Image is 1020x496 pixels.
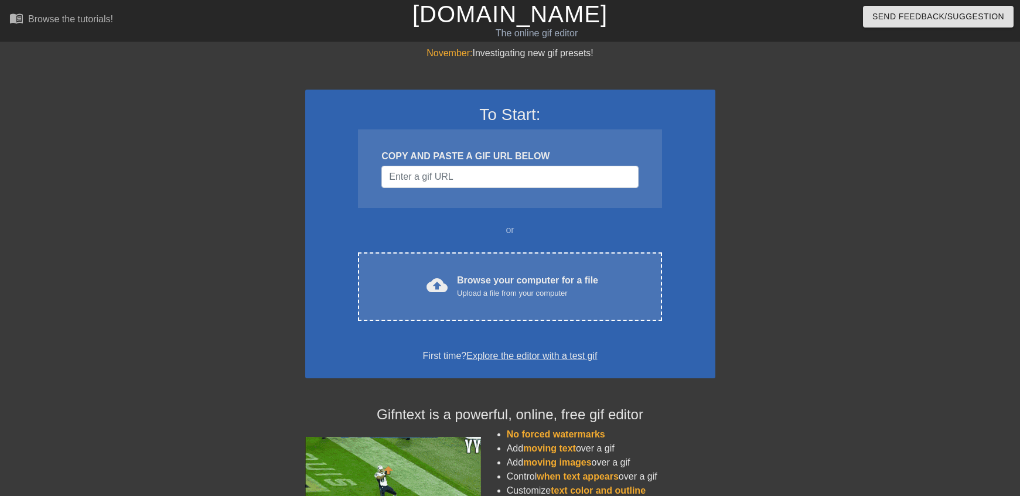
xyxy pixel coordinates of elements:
li: Add over a gif [507,456,715,470]
div: Upload a file from your computer [457,288,598,299]
div: First time? [320,349,700,363]
span: when text appears [537,471,619,481]
a: Browse the tutorials! [9,11,113,29]
span: Send Feedback/Suggestion [872,9,1004,24]
a: Explore the editor with a test gif [466,351,597,361]
span: November: [427,48,472,58]
input: Username [381,166,638,188]
div: The online gif editor [346,26,727,40]
div: or [336,223,685,237]
span: No forced watermarks [507,429,605,439]
span: moving images [523,457,591,467]
h4: Gifntext is a powerful, online, free gif editor [305,406,715,423]
span: text color and outline [551,485,646,495]
a: [DOMAIN_NAME] [412,1,608,27]
li: Control over a gif [507,470,715,484]
span: moving text [523,443,576,453]
button: Send Feedback/Suggestion [863,6,1014,28]
div: COPY AND PASTE A GIF URL BELOW [381,149,638,163]
span: cloud_upload [427,275,448,296]
span: menu_book [9,11,23,25]
div: Browse your computer for a file [457,273,598,299]
div: Browse the tutorials! [28,14,113,24]
li: Add over a gif [507,442,715,456]
div: Investigating new gif presets! [305,46,715,60]
h3: To Start: [320,105,700,125]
